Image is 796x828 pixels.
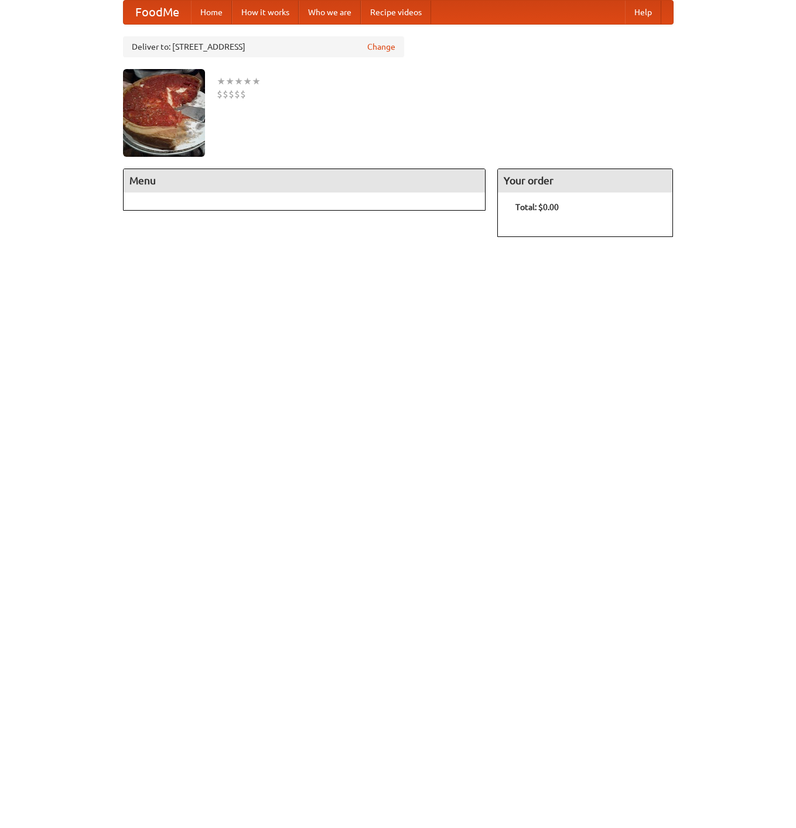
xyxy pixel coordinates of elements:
h4: Menu [124,169,486,193]
li: $ [223,88,228,101]
li: $ [240,88,246,101]
a: How it works [232,1,299,24]
li: $ [234,88,240,101]
li: ★ [234,75,243,88]
li: $ [228,88,234,101]
li: ★ [243,75,252,88]
a: FoodMe [124,1,191,24]
div: Deliver to: [STREET_ADDRESS] [123,36,404,57]
li: ★ [217,75,226,88]
a: Change [367,41,395,53]
a: Help [625,1,661,24]
img: angular.jpg [123,69,205,157]
a: Home [191,1,232,24]
li: ★ [252,75,261,88]
a: Recipe videos [361,1,431,24]
h4: Your order [498,169,672,193]
a: Who we are [299,1,361,24]
li: $ [217,88,223,101]
b: Total: $0.00 [515,202,559,212]
li: ★ [226,75,234,88]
